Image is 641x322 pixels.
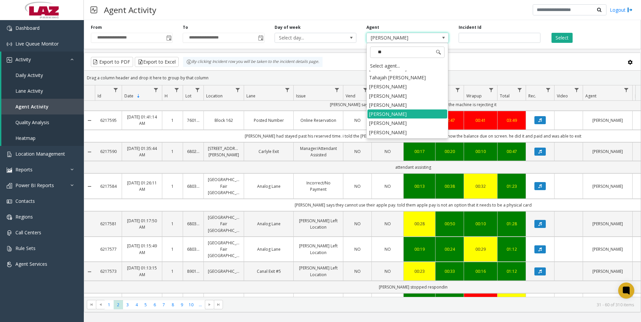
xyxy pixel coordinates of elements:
img: infoIcon.svg [186,59,192,65]
img: 'icon' [7,26,12,31]
span: Total [500,93,510,99]
span: Go to the next page [205,300,214,309]
span: NO [354,246,361,252]
a: [DATE] 01:15:49 AM [126,243,158,255]
span: Regions [15,214,33,220]
span: Heatmap [15,135,36,141]
span: Page 7 [159,300,168,309]
li: [PERSON_NAME] [367,118,447,128]
a: Agent Filter Menu [622,85,631,94]
a: 6217584 [99,183,118,189]
a: NO [376,148,399,155]
a: 6217581 [99,221,118,227]
span: Page 10 [187,300,196,309]
span: Toggle popup [257,33,264,43]
kendo-pager-info: 31 - 60 of 310 items [227,302,634,308]
span: Daily Activity [15,72,43,78]
a: [GEOGRAPHIC_DATA] Fair [GEOGRAPHIC_DATA] [208,240,240,259]
a: Incorrect/No Payment [298,180,339,192]
a: Carlyle Exit [248,148,289,155]
a: Lot Filter Menu [193,85,202,94]
a: 680219 [187,148,199,155]
span: Rule Sets [15,245,36,251]
a: 760171 [187,117,199,124]
a: 00:50 [440,221,460,227]
a: Lane Filter Menu [283,85,292,94]
a: Analog Lane [248,221,289,227]
span: Go to the previous page [98,302,103,307]
div: 00:16 [468,268,493,274]
a: 00:10 [468,221,493,227]
li: [PERSON_NAME] [367,100,447,109]
button: Select [551,33,573,43]
a: Quality Analysis [1,114,84,130]
li: [PERSON_NAME] [367,91,447,100]
label: Agent [366,24,379,30]
span: Page 11 [196,300,205,309]
a: NO [376,183,399,189]
label: To [183,24,188,30]
a: 1 [166,117,179,124]
a: NO [347,246,367,252]
img: 'icon' [7,57,12,63]
div: 01:28 [502,221,522,227]
span: Page 4 [132,300,141,309]
a: Location Filter Menu [233,85,242,94]
div: Select agent... [367,61,447,71]
span: Contacts [15,198,35,204]
div: By clicking Incident row you will be taken to the incident details page. [183,57,323,67]
span: Page 5 [141,300,150,309]
a: 890140 [187,268,199,274]
li: [PERSON_NAME] [367,137,447,146]
img: 'icon' [7,199,12,204]
span: Lane [246,93,255,99]
div: 01:23 [502,183,522,189]
a: Manager/Attendant Assisted [298,145,339,158]
span: Video [557,93,568,99]
a: [GEOGRAPHIC_DATA] [208,268,240,274]
span: Go to the first page [89,302,94,307]
a: Analog Lane [248,183,289,189]
label: Day of week [275,24,301,30]
a: Daily Activity [1,67,84,83]
span: Go to the last page [214,300,223,309]
span: H [165,93,168,99]
a: Agent Activity [1,99,84,114]
a: H Filter Menu [172,85,181,94]
span: NO [354,117,361,123]
a: Date Filter Menu [152,85,161,94]
div: 00:38 [440,183,460,189]
button: Export to Excel [135,57,179,67]
span: Vend [346,93,355,99]
div: 03:49 [502,117,522,124]
a: 00:24 [440,246,460,252]
a: Dur Filter Menu [453,85,462,94]
a: [PERSON_NAME] [587,268,628,274]
span: Location [206,93,223,99]
a: [DATE] 01:13:15 AM [126,265,158,277]
span: Go to the first page [87,300,96,309]
span: Location Management [15,151,65,157]
a: Block 162 [208,117,240,124]
span: NO [354,268,361,274]
a: NO [347,221,367,227]
button: Export to PDF [91,57,133,67]
span: Agent Services [15,261,47,267]
div: 00:13 [408,183,431,189]
a: Video Filter Menu [572,85,581,94]
a: 00:20 [440,148,460,155]
a: No Tickets at [GEOGRAPHIC_DATA] [298,296,339,309]
a: 00:32 [468,183,493,189]
li: [PERSON_NAME] [367,128,447,137]
a: Posted Number [248,117,289,124]
a: 01:12 [502,246,522,252]
a: 02:47 [440,117,460,124]
a: 1 [166,221,179,227]
span: NO [354,149,361,154]
a: 00:28 [408,221,431,227]
li: [PERSON_NAME] [367,82,447,91]
a: [PERSON_NAME] [587,221,628,227]
a: Id Filter Menu [111,85,120,94]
